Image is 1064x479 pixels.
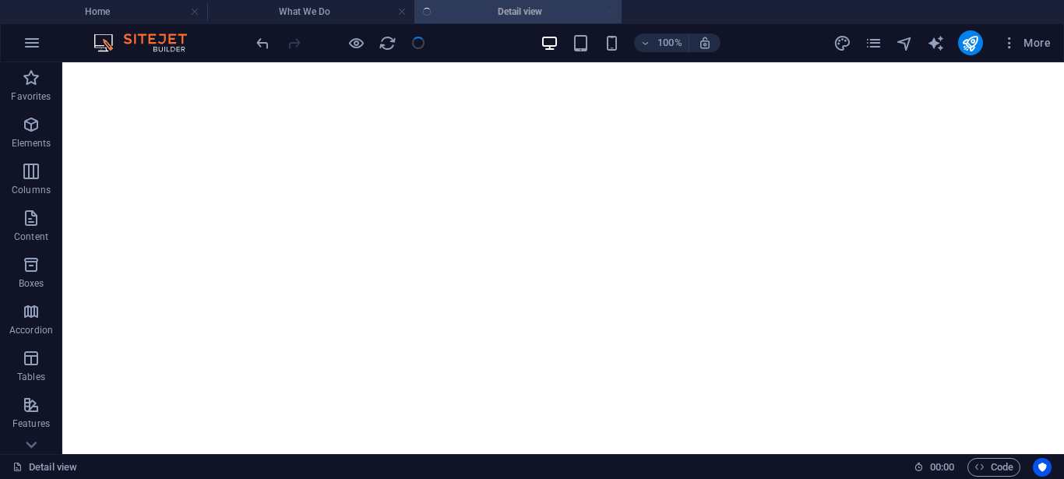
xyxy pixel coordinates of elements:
button: More [995,30,1057,55]
a: Click to cancel selection. Double-click to open Pages [12,458,77,477]
button: reload [378,33,396,52]
p: Tables [17,371,45,383]
span: More [1002,35,1051,51]
p: Content [14,231,48,243]
button: pages [865,33,883,52]
button: undo [253,33,272,52]
p: Features [12,417,50,430]
i: Undo: Change pages (Ctrl+Z) [254,34,272,52]
h6: Session time [914,458,955,477]
span: Code [974,458,1013,477]
i: Pages (Ctrl+Alt+S) [865,34,883,52]
h4: What We Do [207,3,414,20]
button: publish [958,30,983,55]
p: Accordion [9,324,53,336]
img: Editor Logo [90,33,206,52]
button: Code [967,458,1020,477]
p: Columns [12,184,51,196]
span: 00 00 [930,458,954,477]
span: : [941,461,943,473]
button: 100% [634,33,689,52]
p: Boxes [19,277,44,290]
i: Design (Ctrl+Alt+Y) [833,34,851,52]
i: AI Writer [927,34,945,52]
h6: 100% [657,33,682,52]
button: Usercentrics [1033,458,1052,477]
i: Navigator [896,34,914,52]
button: design [833,33,852,52]
button: navigator [896,33,914,52]
i: Publish [961,34,979,52]
p: Elements [12,137,51,150]
i: On resize automatically adjust zoom level to fit chosen device. [698,36,712,50]
button: text_generator [927,33,946,52]
p: Favorites [11,90,51,103]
